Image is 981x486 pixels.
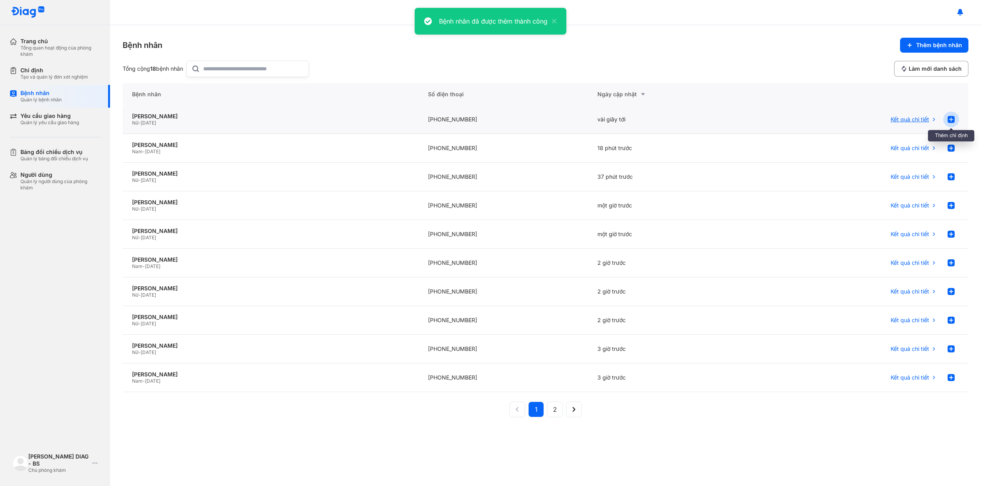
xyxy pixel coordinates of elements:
[141,177,156,183] span: [DATE]
[891,259,929,266] span: Kết quả chi tiết
[900,38,968,53] button: Thêm bệnh nhân
[150,65,156,72] span: 18
[132,378,143,384] span: Nam
[20,149,88,156] div: Bảng đối chiếu dịch vụ
[141,349,156,355] span: [DATE]
[419,134,588,163] div: [PHONE_NUMBER]
[20,171,101,178] div: Người dùng
[132,263,143,269] span: Nam
[891,231,929,238] span: Kết quả chi tiết
[419,163,588,191] div: [PHONE_NUMBER]
[141,206,156,212] span: [DATE]
[132,321,138,326] span: Nữ
[528,402,544,417] button: 1
[891,345,929,352] span: Kết quả chi tiết
[891,202,929,209] span: Kết quả chi tiết
[138,177,141,183] span: -
[132,120,138,126] span: Nữ
[891,374,929,381] span: Kết quả chi tiết
[132,113,409,120] div: [PERSON_NAME]
[547,402,563,417] button: 2
[132,149,143,154] span: Nam
[132,349,138,355] span: Nữ
[145,378,160,384] span: [DATE]
[132,141,409,149] div: [PERSON_NAME]
[891,145,929,152] span: Kết quả chi tiết
[141,321,156,326] span: [DATE]
[138,206,141,212] span: -
[419,220,588,249] div: [PHONE_NUMBER]
[588,191,757,220] div: một giờ trước
[588,363,757,392] div: 3 giờ trước
[13,455,28,471] img: logo
[891,288,929,295] span: Kết quả chi tiết
[588,306,757,335] div: 2 giờ trước
[20,112,79,119] div: Yêu cầu giao hàng
[909,65,962,72] span: Làm mới danh sách
[891,116,929,123] span: Kết quả chi tiết
[132,227,409,235] div: [PERSON_NAME]
[138,349,141,355] span: -
[535,405,538,414] span: 1
[11,6,45,18] img: logo
[138,235,141,240] span: -
[132,256,409,263] div: [PERSON_NAME]
[20,90,62,97] div: Bệnh nhân
[132,170,409,177] div: [PERSON_NAME]
[132,314,409,321] div: [PERSON_NAME]
[132,235,138,240] span: Nữ
[20,67,88,74] div: Chỉ định
[891,173,929,180] span: Kết quả chi tiết
[20,156,88,162] div: Quản lý bảng đối chiếu dịch vụ
[20,97,62,103] div: Quản lý bệnh nhân
[588,335,757,363] div: 3 giờ trước
[20,119,79,126] div: Quản lý yêu cầu giao hàng
[419,306,588,335] div: [PHONE_NUMBER]
[419,249,588,277] div: [PHONE_NUMBER]
[20,74,88,80] div: Tạo và quản lý đơn xét nghiệm
[891,317,929,324] span: Kết quả chi tiết
[894,61,968,77] button: Làm mới danh sách
[588,134,757,163] div: 18 phút trước
[20,38,101,45] div: Trang chủ
[419,105,588,134] div: [PHONE_NUMBER]
[123,65,183,72] div: Tổng cộng bệnh nhân
[547,17,557,26] button: close
[138,292,141,298] span: -
[419,277,588,306] div: [PHONE_NUMBER]
[132,292,138,298] span: Nữ
[20,178,101,191] div: Quản lý người dùng của phòng khám
[419,335,588,363] div: [PHONE_NUMBER]
[145,149,160,154] span: [DATE]
[132,285,409,292] div: [PERSON_NAME]
[132,206,138,212] span: Nữ
[123,40,162,51] div: Bệnh nhân
[138,120,141,126] span: -
[419,83,588,105] div: Số điện thoại
[439,17,547,26] div: Bệnh nhân đã được thêm thành công
[141,292,156,298] span: [DATE]
[145,263,160,269] span: [DATE]
[588,105,757,134] div: vài giây tới
[141,120,156,126] span: [DATE]
[123,83,419,105] div: Bệnh nhân
[588,220,757,249] div: một giờ trước
[588,163,757,191] div: 37 phút trước
[143,149,145,154] span: -
[132,371,409,378] div: [PERSON_NAME]
[419,363,588,392] div: [PHONE_NUMBER]
[143,263,145,269] span: -
[141,235,156,240] span: [DATE]
[143,378,145,384] span: -
[419,191,588,220] div: [PHONE_NUMBER]
[20,45,101,57] div: Tổng quan hoạt động của phòng khám
[138,321,141,326] span: -
[553,405,557,414] span: 2
[916,42,962,49] span: Thêm bệnh nhân
[132,342,409,349] div: [PERSON_NAME]
[28,467,89,473] div: Chủ phòng khám
[132,199,409,206] div: [PERSON_NAME]
[588,249,757,277] div: 2 giờ trước
[588,277,757,306] div: 2 giờ trước
[28,453,89,467] div: [PERSON_NAME] DIAG - BS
